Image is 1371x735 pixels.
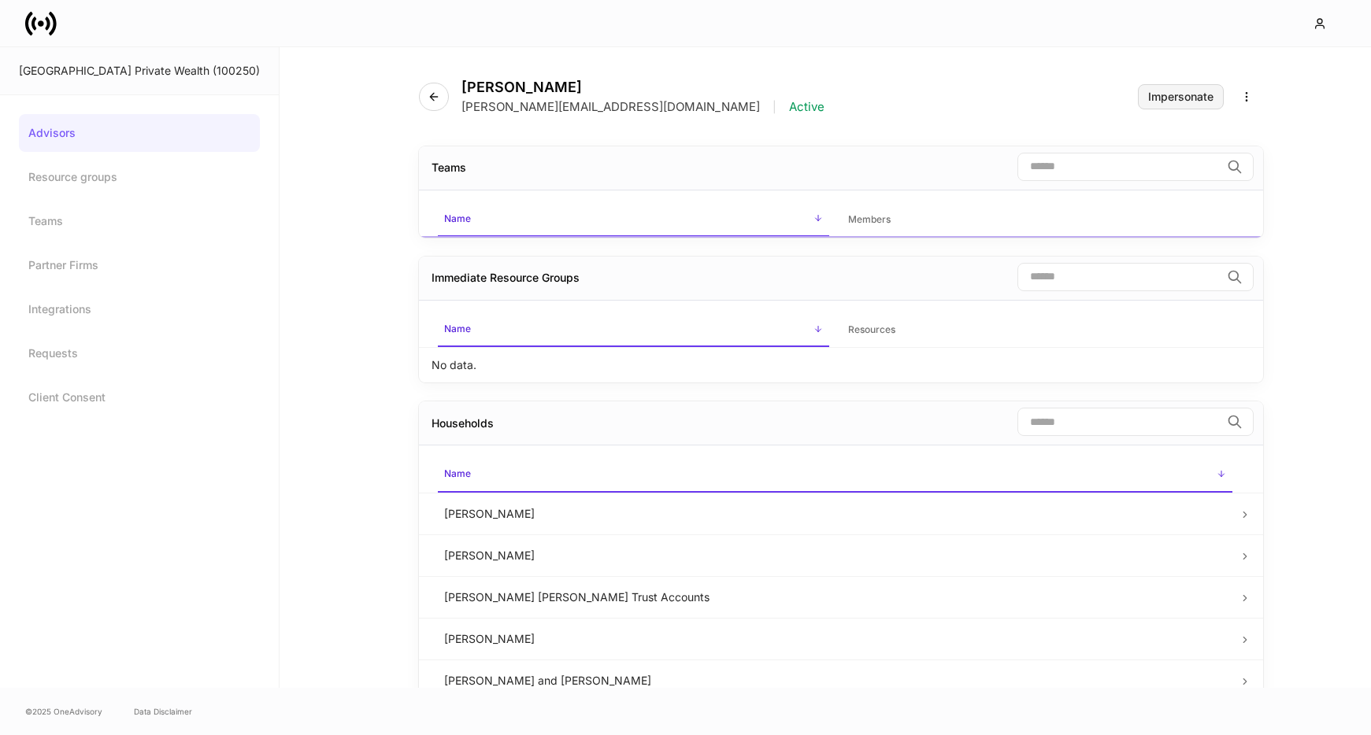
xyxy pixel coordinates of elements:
[842,314,1233,346] span: Resources
[432,357,476,373] p: No data.
[432,493,1239,534] td: [PERSON_NAME]
[444,211,471,226] h6: Name
[19,202,260,240] a: Teams
[19,63,260,79] div: [GEOGRAPHIC_DATA] Private Wealth (100250)
[19,114,260,152] a: Advisors
[432,576,1239,618] td: [PERSON_NAME] [PERSON_NAME] Trust Accounts
[432,416,494,431] div: Households
[773,99,776,115] p: |
[848,212,891,227] h6: Members
[19,379,260,416] a: Client Consent
[432,659,1239,701] td: [PERSON_NAME] and [PERSON_NAME]
[19,334,260,372] a: Requests
[438,313,829,347] span: Name
[134,705,192,718] a: Data Disclaimer
[842,204,1233,236] span: Members
[19,158,260,196] a: Resource groups
[461,99,760,115] p: [PERSON_NAME][EMAIL_ADDRESS][DOMAIN_NAME]
[1138,84,1224,109] button: Impersonate
[438,203,829,237] span: Name
[432,270,580,286] div: Immediate Resource Groups
[444,321,471,336] h6: Name
[19,290,260,328] a: Integrations
[19,246,260,284] a: Partner Firms
[432,534,1239,576] td: [PERSON_NAME]
[438,458,1232,492] span: Name
[432,618,1239,659] td: [PERSON_NAME]
[444,466,471,481] h6: Name
[848,322,895,337] h6: Resources
[789,99,824,115] p: Active
[432,160,466,175] div: Teams
[461,79,824,96] h4: [PERSON_NAME]
[1148,91,1214,102] div: Impersonate
[25,705,102,718] span: © 2025 OneAdvisory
